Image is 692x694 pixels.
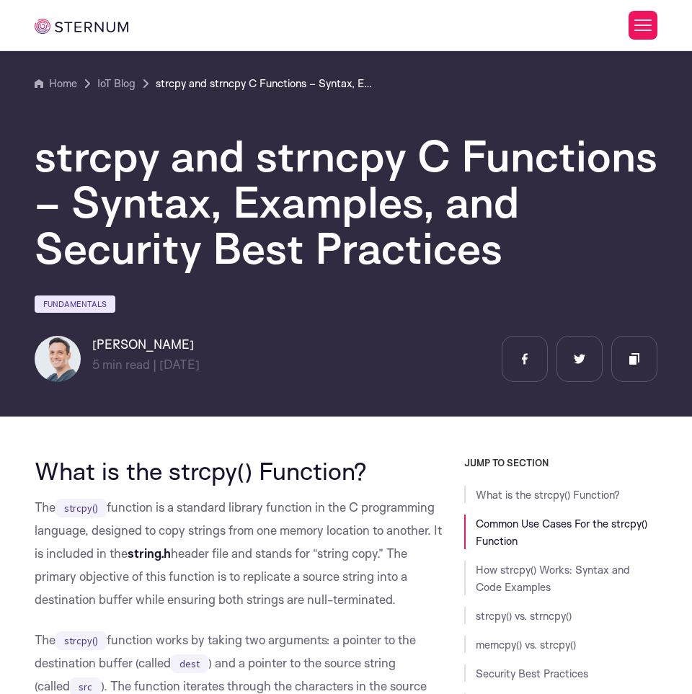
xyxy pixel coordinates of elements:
code: dest [171,654,208,673]
a: Security Best Practices [476,667,588,680]
a: strcpy and strncpy C Functions – Syntax, Examples, and Security Best Practices [156,75,372,92]
h2: What is the strcpy() Function? [35,457,443,484]
strong: string.h [128,546,171,561]
code: strcpy() [56,631,107,650]
a: Fundamentals [35,295,115,313]
a: IoT Blog [97,75,136,92]
a: memcpy() vs. strcpy() [476,638,576,651]
img: sternum iot [35,19,128,35]
img: Igal Zeifman [35,336,81,382]
a: Common Use Cases For the strcpy() Function [476,517,647,548]
button: Toggle Menu [629,11,657,40]
span: 5 [92,357,99,372]
a: strcpy() vs. strncpy() [476,609,572,623]
a: Home [35,75,77,92]
h3: JUMP TO SECTION [464,457,657,468]
p: The function is a standard library function in the C programming language, designed to copy strin... [35,496,443,611]
a: How strcpy() Works: Syntax and Code Examples [476,563,630,594]
span: min read | [92,357,156,372]
span: [DATE] [159,357,200,372]
h6: [PERSON_NAME] [92,336,200,353]
h1: strcpy and strncpy C Functions – Syntax, Examples, and Security Best Practices [35,133,657,271]
a: What is the strcpy() Function? [476,488,620,502]
code: strcpy() [56,499,107,517]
